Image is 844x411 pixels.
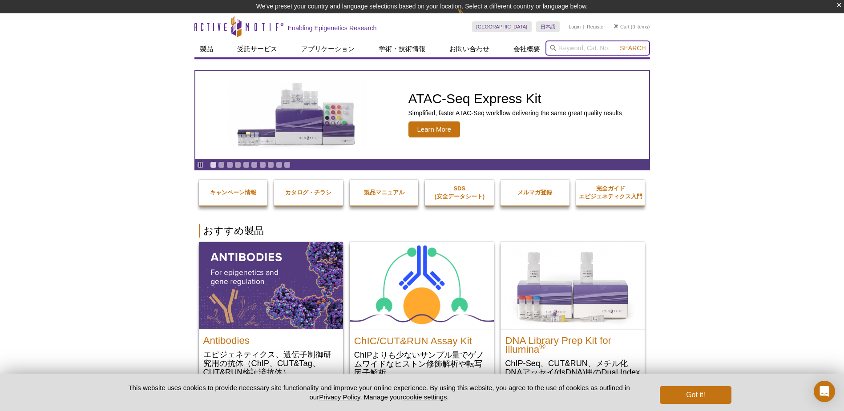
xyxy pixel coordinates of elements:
[614,24,630,30] a: Cart
[319,393,360,401] a: Privacy Policy
[583,21,585,32] li: |
[408,109,622,117] p: Simplified, faster ATAC-Seq workflow delivering the same great quality results
[576,176,645,210] a: 完全ガイドエピジェネティクス入門
[285,189,331,196] strong: カタログ・チラシ
[457,7,481,28] img: Change Here
[194,40,218,57] a: 製品
[579,185,642,200] strong: 完全ガイド エピジェネティクス入門
[113,383,646,402] p: This website uses cookies to provide necessary site functionality and improve your online experie...
[350,242,494,386] a: ChIC/CUT&RUN Assay Kit ChIC/CUT&RUN Assay Kit ChIPよりも少ないサンプル量でゲノムワイドなヒストン修飾解析や転写因子解析
[276,161,283,168] a: Go to slide 9
[284,161,291,168] a: Go to slide 10
[539,342,545,351] sup: ®
[364,189,404,196] strong: 製品マニュアル
[408,92,622,105] h2: ATAC-Seq Express Kit
[274,180,343,205] a: カタログ・チラシ
[444,40,495,57] a: お問い合わせ
[536,21,560,32] a: 日本語
[203,350,339,377] p: エピジェネティクス、遺伝子制御研究用の抗体（ChIP、CUT&Tag、CUT&RUN検証済抗体）
[434,185,485,200] strong: SDS (安全データシート)
[354,350,489,377] p: ChIPよりも少ないサンプル量でゲノムワイドなヒストン修飾解析や転写因子解析
[296,40,360,57] a: アプリケーション
[501,180,569,205] a: メルマガ登録
[587,24,605,30] a: Register
[243,161,250,168] a: Go to slide 5
[545,40,650,56] input: Keyword, Cat. No.
[472,21,532,32] a: [GEOGRAPHIC_DATA]
[195,71,649,159] a: ATAC-Seq Express Kit ATAC-Seq Express Kit Simplified, faster ATAC-Seq workflow delivering the sam...
[814,381,835,402] div: Open Intercom Messenger
[210,161,217,168] a: Go to slide 1
[373,40,431,57] a: 学術・技術情報
[195,71,649,159] article: ATAC-Seq Express Kit
[197,161,204,168] a: Toggle autoplay
[425,176,494,210] a: SDS(安全データシート)
[267,161,274,168] a: Go to slide 8
[614,24,618,28] img: Your Cart
[232,40,283,57] a: 受託サービス
[218,161,225,168] a: Go to slide 2
[505,359,640,386] p: ChIP-Seq、CUT&RUN、メチル化DNAアッセイ(dsDNA)用のDual Index NGS Library 調製キット
[210,189,256,196] strong: キャンペーン情報
[224,81,371,149] img: ATAC-Seq Express Kit
[226,161,233,168] a: Go to slide 3
[614,21,650,32] li: (0 items)
[517,189,552,196] strong: メルマガ登録
[350,180,419,205] a: 製品マニュアル
[501,242,645,395] a: DNA Library Prep Kit for Illumina DNA Library Prep Kit for Illumina® ChIP-Seq、CUT&RUN、メチル化DNAアッセイ...
[288,24,377,32] h2: Enabling Epigenetics Research
[234,161,241,168] a: Go to slide 4
[505,332,640,354] h2: DNA Library Prep Kit for Illumina
[501,242,645,329] img: DNA Library Prep Kit for Illumina
[354,332,489,346] h2: ChIC/CUT&RUN Assay Kit
[569,24,581,30] a: Login
[620,44,646,52] span: Search
[199,242,343,386] a: All Antibodies Antibodies エピジェネティクス、遺伝子制御研究用の抗体（ChIP、CUT&Tag、CUT&RUN検証済抗体）
[251,161,258,168] a: Go to slide 6
[617,44,648,52] button: Search
[199,242,343,329] img: All Antibodies
[259,161,266,168] a: Go to slide 7
[403,393,447,401] button: cookie settings
[508,40,545,57] a: 会社概要
[350,242,494,330] img: ChIC/CUT&RUN Assay Kit
[408,121,460,137] span: Learn More
[660,386,731,404] button: Got it!
[199,224,646,238] h2: おすすめ製品
[199,180,268,205] a: キャンペーン情報
[203,332,339,345] h2: Antibodies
